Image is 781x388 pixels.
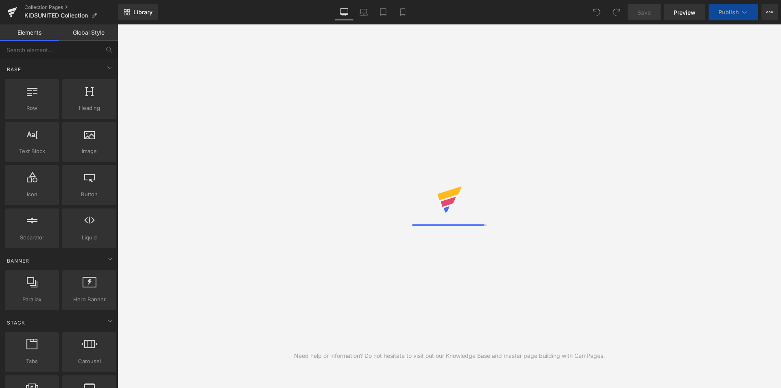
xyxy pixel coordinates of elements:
span: Separator [7,233,57,242]
span: Save [637,8,651,17]
span: Carousel [65,357,114,366]
div: Need help or information? Do not hesitate to visit out our Knowledge Base and master page buildin... [294,351,605,360]
span: Button [65,190,114,199]
span: Preview [674,8,696,17]
button: More [761,4,778,20]
span: Text Block [7,147,57,156]
span: Parallax [7,295,57,304]
span: Publish [718,9,739,15]
a: Global Style [59,24,118,41]
button: Publish [709,4,758,20]
span: Tabs [7,357,57,366]
a: Desktop [334,4,354,20]
span: Stack [6,319,26,327]
span: KIDSUNITED Collection [24,12,88,19]
span: Row [7,104,57,112]
span: Heading [65,104,114,112]
button: Redo [608,4,624,20]
span: Hero Banner [65,295,114,304]
span: Library [133,9,153,16]
a: Mobile [393,4,412,20]
a: Tablet [373,4,393,20]
span: Liquid [65,233,114,242]
span: Icon [7,190,57,199]
span: Image [65,147,114,156]
button: Undo [589,4,605,20]
a: Laptop [354,4,373,20]
span: Base [6,66,22,73]
a: New Library [118,4,158,20]
a: Preview [664,4,705,20]
a: Collection Pages [24,4,118,11]
span: Banner [6,257,30,265]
